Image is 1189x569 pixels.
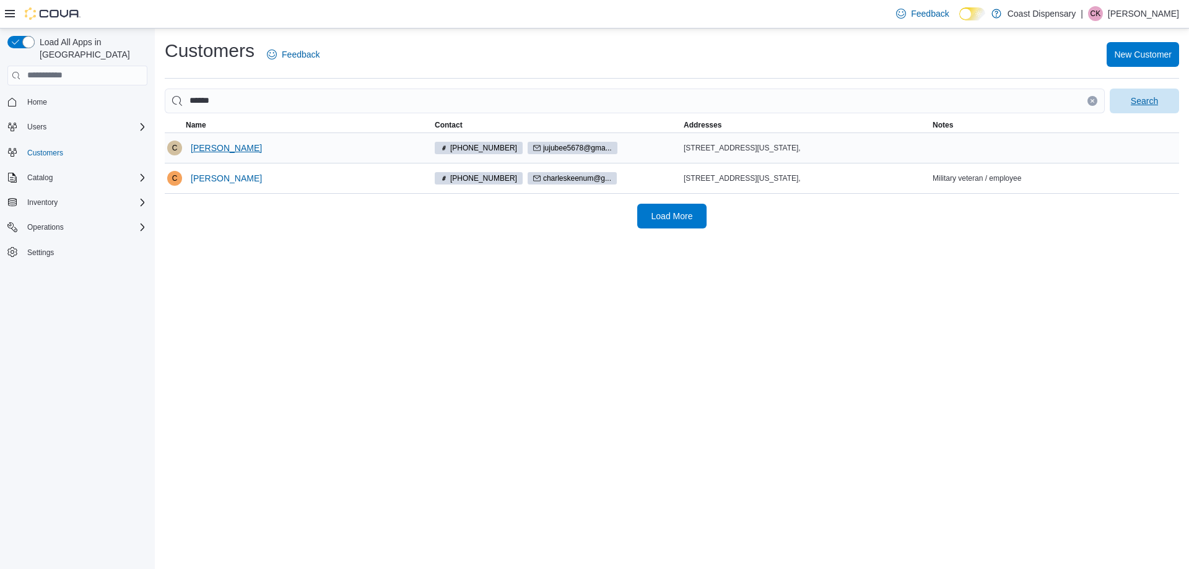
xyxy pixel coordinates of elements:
span: Users [27,122,46,132]
span: New Customer [1114,48,1172,61]
img: Cova [25,7,81,20]
div: Carrie [167,141,182,155]
span: C [172,141,178,155]
span: Catalog [22,170,147,185]
p: | [1081,6,1083,21]
span: Military veteran / employee [933,173,1021,183]
div: Charles [167,171,182,186]
input: Dark Mode [959,7,985,20]
span: Load More [651,210,693,222]
button: [PERSON_NAME] [186,136,267,160]
a: Customers [22,146,68,160]
button: Home [2,93,152,111]
span: Notes [933,120,953,130]
a: Feedback [891,1,954,26]
span: Load All Apps in [GEOGRAPHIC_DATA] [35,36,147,61]
div: [STREET_ADDRESS][US_STATE], [684,173,928,183]
span: Operations [22,220,147,235]
a: Home [22,95,52,110]
button: New Customer [1107,42,1179,67]
button: Catalog [22,170,58,185]
span: Customers [27,148,63,158]
span: (228) 239-3572 [435,142,523,154]
span: Users [22,119,147,134]
span: Feedback [911,7,949,20]
span: Home [22,94,147,110]
span: [PHONE_NUMBER] [450,173,517,184]
button: Users [2,118,152,136]
nav: Complex example [7,88,147,293]
span: Search [1131,95,1158,107]
div: [STREET_ADDRESS][US_STATE], [684,143,928,153]
span: Name [186,120,206,130]
button: Users [22,119,51,134]
button: Clear input [1087,96,1097,106]
span: Contact [435,120,463,130]
span: [PERSON_NAME] [191,172,262,185]
button: Settings [2,243,152,261]
p: Coast Dispensary [1008,6,1076,21]
span: Customers [22,144,147,160]
h1: Customers [165,38,255,63]
span: (228) 239-2306 [435,172,523,185]
button: [PERSON_NAME] [186,166,267,191]
span: Addresses [684,120,721,130]
span: CK [1091,6,1101,21]
span: [PHONE_NUMBER] [450,142,517,154]
span: Operations [27,222,64,232]
span: Inventory [22,195,147,210]
p: [PERSON_NAME] [1108,6,1179,21]
button: Operations [22,220,69,235]
span: Feedback [282,48,320,61]
button: Load More [637,204,707,228]
span: Settings [22,245,147,260]
span: jujubee5678@gma... [528,142,617,154]
button: Search [1110,89,1179,113]
span: charleskeenum@g... [543,173,611,184]
div: Charles Keenum [1088,6,1103,21]
button: Operations [2,219,152,236]
button: Customers [2,143,152,161]
span: Inventory [27,198,58,207]
span: Settings [27,248,54,258]
button: Catalog [2,169,152,186]
button: Inventory [22,195,63,210]
a: Feedback [262,42,324,67]
span: [PERSON_NAME] [191,142,262,154]
span: C [172,171,178,186]
span: Catalog [27,173,53,183]
span: Home [27,97,47,107]
a: Settings [22,245,59,260]
span: charleskeenum@g... [528,172,617,185]
button: Inventory [2,194,152,211]
span: jujubee5678@gma... [543,142,612,154]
